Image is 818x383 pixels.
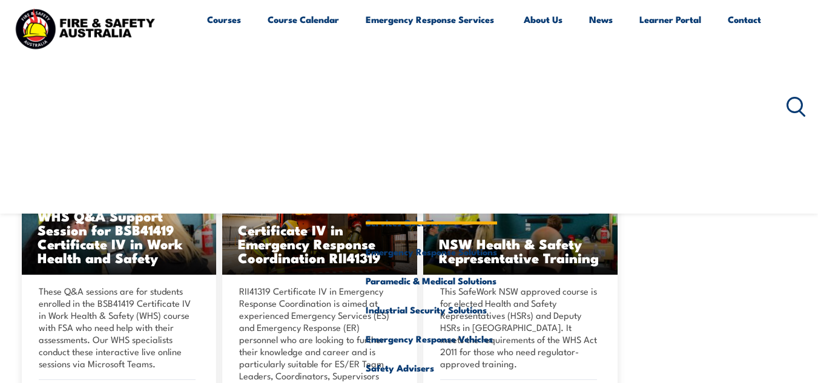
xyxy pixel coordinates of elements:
[440,285,598,370] p: This SafeWork NSW approved course is for elected Health and Safety Representatives (HSRs) and Dep...
[589,5,613,208] a: News
[222,166,417,275] img: RII41319 Certificate IV in Emergency Response Coordination
[366,353,497,382] a: Safety Advisers
[423,166,618,275] img: NSW Health & Safety Representative Refresher Training
[238,223,401,264] h3: Certificate IV in Emergency Response Coordination RII41319
[366,295,497,324] a: Industrial Security Solutions
[366,5,497,208] a: Emergency Response Services
[39,285,196,370] p: These Q&A sessions are for students enrolled in the BSB41419 Certificate IV in Work Health & Safe...
[207,5,241,208] a: Courses
[524,5,562,208] a: About Us
[38,209,201,264] h3: WHS Q&A Support Session for BSB41419 Certificate IV in Work Health and Safety
[728,5,761,208] a: Contact
[639,5,701,208] a: Learner Portal
[268,5,339,208] a: Course Calendar
[22,166,217,275] a: WHS Q&A Support Session for BSB41419 Certificate IV in Work Health and Safety
[22,166,217,275] img: BSB41419 – Certificate IV in Work Health and Safety
[222,166,417,275] a: Certificate IV in Emergency Response Coordination RII41319
[366,324,497,353] a: Emergency Response Vehicles
[439,237,602,264] h3: NSW Health & Safety Representative Training
[423,166,618,275] a: NSW Health & Safety Representative Training
[366,208,497,237] a: Services Overview
[366,266,497,295] a: Paramedic & Medical Solutions
[366,237,497,266] a: Emergency Response Solutions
